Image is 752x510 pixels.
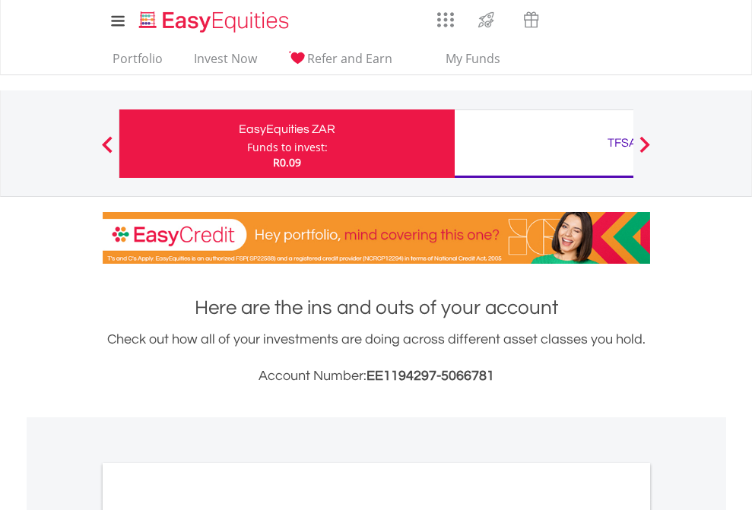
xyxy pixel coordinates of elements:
button: Next [630,144,660,159]
span: EE1194297-5066781 [366,369,494,383]
span: R0.09 [273,155,301,169]
img: EasyEquities_Logo.png [136,9,295,34]
img: grid-menu-icon.svg [437,11,454,28]
a: Home page [133,4,295,34]
a: Notifications [554,4,592,34]
div: Funds to invest: [247,140,328,155]
div: EasyEquities ZAR [129,119,446,140]
a: Refer and Earn [282,51,398,74]
a: My Profile [631,4,670,37]
img: EasyCredit Promotion Banner [103,212,650,264]
h1: Here are the ins and outs of your account [103,294,650,322]
span: Refer and Earn [307,50,392,67]
img: thrive-v2.svg [474,8,499,32]
a: Invest Now [188,51,263,74]
span: My Funds [424,49,523,68]
a: AppsGrid [427,4,464,28]
a: Portfolio [106,51,169,74]
img: vouchers-v2.svg [519,8,544,32]
div: Check out how all of your investments are doing across different asset classes you hold. [103,329,650,387]
h3: Account Number: [103,366,650,387]
a: Vouchers [509,4,554,32]
button: Previous [92,144,122,159]
a: FAQ's and Support [592,4,631,34]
